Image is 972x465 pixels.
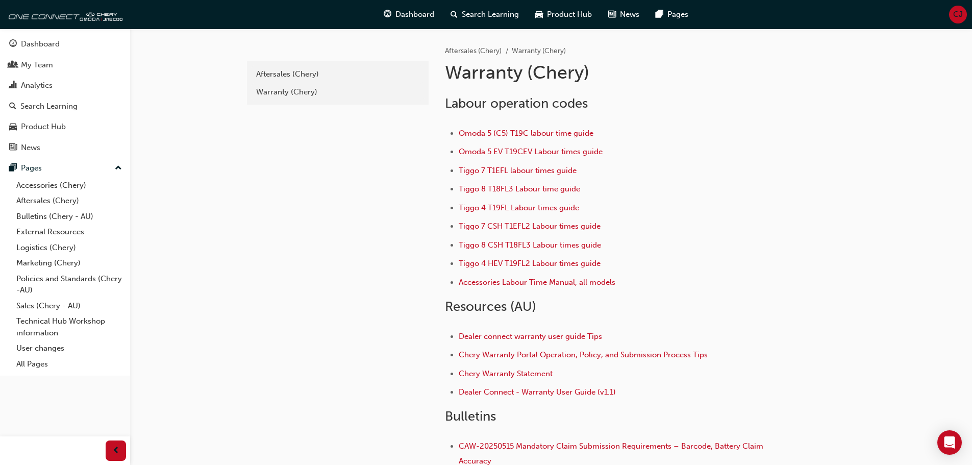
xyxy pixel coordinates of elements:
[12,271,126,298] a: Policies and Standards (Chery -AU)
[4,97,126,116] a: Search Learning
[459,222,601,231] a: Tiggo 7 CSH T1EFL2 Labour times guide
[445,408,496,424] span: Bulletins
[21,80,53,91] div: Analytics
[459,387,616,397] a: Dealer Connect - Warranty User Guide (v1.1)
[12,178,126,193] a: Accessories (Chery)
[442,4,527,25] a: search-iconSearch Learning
[600,4,647,25] a: news-iconNews
[5,4,122,25] img: oneconnect
[451,8,458,21] span: search-icon
[9,102,16,111] span: search-icon
[21,59,53,71] div: My Team
[512,45,566,57] li: Warranty (Chery)
[9,81,17,90] span: chart-icon
[4,76,126,95] a: Analytics
[459,259,601,268] a: Tiggo 4 HEV T19FL2 Labour times guide
[376,4,442,25] a: guage-iconDashboard
[462,9,519,20] span: Search Learning
[251,83,425,101] a: Warranty (Chery)
[459,350,708,359] a: Chery Warranty Portal Operation, Policy, and Submission Process Tips
[547,9,592,20] span: Product Hub
[4,117,126,136] a: Product Hub
[4,159,126,178] button: Pages
[667,9,688,20] span: Pages
[535,8,543,21] span: car-icon
[620,9,639,20] span: News
[445,95,588,111] span: Labour operation codes
[459,332,602,341] a: Dealer connect warranty user guide Tips
[251,65,425,83] a: Aftersales (Chery)
[459,129,593,138] a: Omoda 5 (C5) T19C labour time guide
[647,4,696,25] a: pages-iconPages
[527,4,600,25] a: car-iconProduct Hub
[4,138,126,157] a: News
[21,38,60,50] div: Dashboard
[256,86,419,98] div: Warranty (Chery)
[4,35,126,54] a: Dashboard
[953,9,963,20] span: CJ
[459,240,601,250] a: Tiggo 8 CSH T18FL3 Labour times guide
[9,123,17,132] span: car-icon
[256,68,419,80] div: Aftersales (Chery)
[445,61,780,84] h1: Warranty (Chery)
[21,121,66,133] div: Product Hub
[459,203,579,212] a: Tiggo 4 T19FL Labour times guide
[12,340,126,356] a: User changes
[9,61,17,70] span: people-icon
[608,8,616,21] span: news-icon
[12,209,126,225] a: Bulletins (Chery - AU)
[9,40,17,49] span: guage-icon
[4,33,126,159] button: DashboardMy TeamAnalyticsSearch LearningProduct HubNews
[9,164,17,173] span: pages-icon
[656,8,663,21] span: pages-icon
[459,278,615,287] a: Accessories Labour Time Manual, all models
[12,240,126,256] a: Logistics (Chery)
[12,224,126,240] a: External Resources
[445,46,502,55] a: Aftersales (Chery)
[445,299,536,314] span: Resources (AU)
[459,166,577,175] a: Tiggo 7 T1EFL labour times guide
[9,143,17,153] span: news-icon
[21,162,42,174] div: Pages
[459,184,580,193] a: Tiggo 8 T18FL3 Labour time guide
[20,101,78,112] div: Search Learning
[4,56,126,75] a: My Team
[949,6,967,23] button: CJ
[115,162,122,175] span: up-icon
[384,8,391,21] span: guage-icon
[12,193,126,209] a: Aftersales (Chery)
[12,255,126,271] a: Marketing (Chery)
[12,356,126,372] a: All Pages
[395,9,434,20] span: Dashboard
[459,369,553,378] a: Chery Warranty Statement
[21,142,40,154] div: News
[459,147,603,156] a: Omoda 5 EV T19CEV Labour times guide
[937,430,962,455] div: Open Intercom Messenger
[12,298,126,314] a: Sales (Chery - AU)
[12,313,126,340] a: Technical Hub Workshop information
[112,445,120,457] span: prev-icon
